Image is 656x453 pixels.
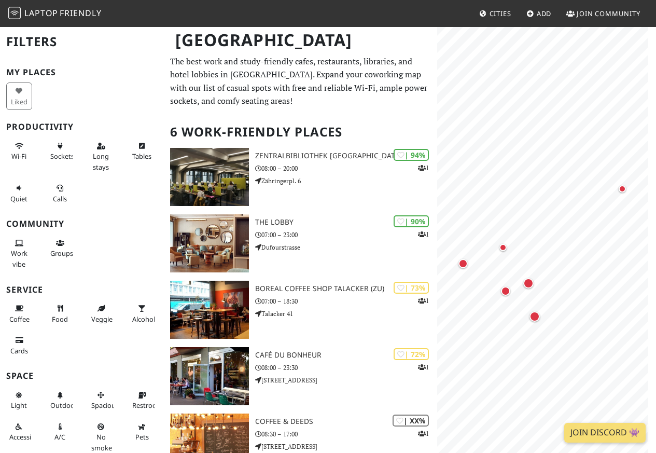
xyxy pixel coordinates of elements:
h3: Café du Bonheur [255,351,437,360]
a: THE LOBBY | 90% 1 THE LOBBY 07:00 – 23:00 Dufourstrasse [164,214,437,272]
button: Tables [129,138,155,165]
h3: THE LOBBY [255,218,437,227]
span: Restroom [132,401,163,410]
button: Restroom [129,387,155,414]
button: Alcohol [129,300,155,327]
h3: Community [6,219,158,229]
span: Group tables [50,249,73,258]
span: Credit cards [10,346,28,355]
span: Power sockets [50,152,74,161]
p: 08:00 – 20:00 [255,163,437,173]
div: | XX% [393,415,429,427]
p: 08:30 – 17:00 [255,429,437,439]
p: 1 [418,229,429,239]
div: Map marker [497,241,509,254]
div: | 73% [394,282,429,294]
p: 07:00 – 23:00 [255,230,437,240]
h3: Boreal Coffee Shop Talacker (ZU) [255,284,437,293]
span: Pet friendly [135,432,149,442]
button: Wi-Fi [6,138,32,165]
div: | 94% [394,149,429,161]
p: [STREET_ADDRESS] [255,442,437,451]
button: Work vibe [6,235,32,272]
p: 08:00 – 23:30 [255,363,437,373]
button: Spacious [88,387,114,414]
h2: 6 Work-Friendly Places [170,116,431,148]
a: LaptopFriendly LaptopFriendly [8,5,102,23]
button: Sockets [47,138,73,165]
button: Pets [129,418,155,446]
span: People working [11,249,27,268]
button: Quiet [6,180,32,207]
span: Stable Wi-Fi [11,152,26,161]
button: Food [47,300,73,327]
div: Map marker [456,257,470,270]
span: Spacious [91,401,119,410]
div: Map marker [521,276,536,291]
span: Air conditioned [54,432,65,442]
div: | 90% [394,215,429,227]
p: 1 [418,296,429,306]
h1: [GEOGRAPHIC_DATA] [167,26,435,54]
p: 1 [418,429,429,438]
button: Long stays [88,138,114,175]
div: Map marker [527,309,542,324]
button: Groups [47,235,73,262]
p: 07:00 – 18:30 [255,296,437,306]
img: LaptopFriendly [8,7,21,19]
img: THE LOBBY [170,214,249,272]
span: Long stays [93,152,109,171]
p: Talacker 41 [255,309,437,319]
h3: Service [6,285,158,295]
p: 1 [418,362,429,372]
a: Boreal Coffee Shop Talacker (ZU) | 73% 1 Boreal Coffee Shop Talacker (ZU) 07:00 – 18:30 Talacker 41 [164,281,437,339]
span: Cities [490,9,511,18]
img: Café du Bonheur [170,347,249,405]
span: Alcohol [132,314,155,324]
h3: My Places [6,67,158,77]
button: Cards [6,332,32,359]
span: Laptop [24,7,58,19]
a: Café du Bonheur | 72% 1 Café du Bonheur 08:00 – 23:30 [STREET_ADDRESS] [164,347,437,405]
span: Coffee [9,314,30,324]
a: Cities [475,4,515,23]
button: A/C [47,418,73,446]
span: Quiet [10,194,27,203]
span: Friendly [60,7,101,19]
p: [STREET_ADDRESS] [255,375,437,385]
a: Join Community [562,4,645,23]
button: Coffee [6,300,32,327]
a: Join Discord 👾 [564,423,646,443]
button: Accessible [6,418,32,446]
h3: Zentralbibliothek [GEOGRAPHIC_DATA] [255,152,437,160]
span: Video/audio calls [53,194,67,203]
button: Light [6,387,32,414]
span: Work-friendly tables [132,152,151,161]
button: Calls [47,180,73,207]
button: Outdoor [47,387,73,414]
p: 1 [418,163,429,173]
span: Add [537,9,552,18]
img: Zentralbibliothek Zürich [170,148,249,206]
span: Outdoor area [50,401,77,410]
h3: Productivity [6,122,158,132]
span: Smoke free [91,432,112,452]
span: Accessible [9,432,40,442]
span: Food [52,314,68,324]
button: Veggie [88,300,114,327]
img: Boreal Coffee Shop Talacker (ZU) [170,281,249,339]
span: Natural light [11,401,27,410]
span: Veggie [91,314,113,324]
h3: Space [6,371,158,381]
p: The best work and study-friendly cafes, restaurants, libraries, and hotel lobbies in [GEOGRAPHIC_... [170,55,431,108]
h3: Coffee & Deeds [255,417,437,426]
p: Zähringerpl. 6 [255,176,437,186]
span: Join Community [577,9,640,18]
div: Map marker [499,284,512,298]
h2: Filters [6,26,158,58]
a: Add [522,4,556,23]
a: Zentralbibliothek Zürich | 94% 1 Zentralbibliothek [GEOGRAPHIC_DATA] 08:00 – 20:00 Zähringerpl. 6 [164,148,437,206]
p: Dufourstrasse [255,242,437,252]
div: | 72% [394,348,429,360]
div: Map marker [616,183,629,195]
